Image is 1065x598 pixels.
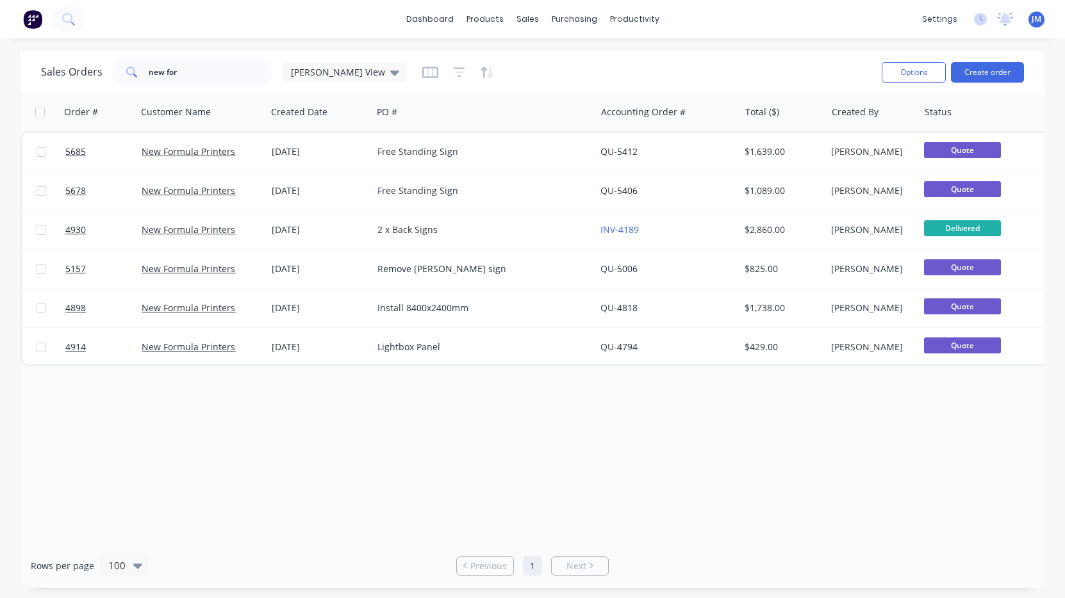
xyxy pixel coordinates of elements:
[552,560,608,572] a: Next page
[65,341,86,353] span: 4914
[23,10,42,29] img: Factory
[65,263,86,275] span: 5157
[604,10,666,29] div: productivity
[745,341,817,353] div: $429.00
[924,181,1001,197] span: Quote
[272,263,367,275] div: [DATE]
[951,62,1024,83] button: Create order
[600,223,639,236] a: INV-4189
[142,223,235,236] a: New Formula Printers
[400,10,460,29] a: dashboard
[600,263,638,275] a: QU-5006
[523,556,542,576] a: Page 1 is your current page
[924,220,1001,236] span: Delivered
[272,184,367,197] div: [DATE]
[831,302,910,314] div: [PERSON_NAME]
[65,145,86,158] span: 5685
[272,341,367,353] div: [DATE]
[65,172,142,210] a: 5678
[566,560,586,572] span: Next
[831,263,910,275] div: [PERSON_NAME]
[377,223,580,236] div: 2 x Back Signs
[924,259,1001,275] span: Quote
[377,145,580,158] div: Free Standing Sign
[832,106,879,118] div: Created By
[377,302,580,314] div: Install 8400x2400mm
[272,302,367,314] div: [DATE]
[272,223,367,236] div: [DATE]
[545,10,604,29] div: purchasing
[924,298,1001,314] span: Quote
[65,328,142,366] a: 4914
[601,106,686,118] div: Accounting Order #
[745,302,817,314] div: $1,738.00
[142,341,235,353] a: New Formula Printers
[377,184,580,197] div: Free Standing Sign
[31,560,94,572] span: Rows per page
[924,337,1001,353] span: Quote
[377,106,397,118] div: PO #
[457,560,513,572] a: Previous page
[831,341,910,353] div: [PERSON_NAME]
[377,263,580,275] div: Remove [PERSON_NAME] sign
[142,263,235,275] a: New Formula Printers
[65,302,86,314] span: 4898
[600,145,638,158] a: QU-5412
[745,263,817,275] div: $825.00
[745,223,817,236] div: $2,860.00
[600,302,638,314] a: QU-4818
[745,145,817,158] div: $1,639.00
[65,133,142,171] a: 5685
[831,184,910,197] div: [PERSON_NAME]
[142,145,235,158] a: New Formula Printers
[272,145,367,158] div: [DATE]
[65,184,86,197] span: 5678
[64,106,98,118] div: Order #
[924,142,1001,158] span: Quote
[65,250,142,288] a: 5157
[142,302,235,314] a: New Formula Printers
[925,106,952,118] div: Status
[831,145,910,158] div: [PERSON_NAME]
[510,10,545,29] div: sales
[291,65,385,79] span: [PERSON_NAME] View
[882,62,946,83] button: Options
[65,289,142,327] a: 4898
[41,66,103,78] h1: Sales Orders
[271,106,327,118] div: Created Date
[745,184,817,197] div: $1,089.00
[600,341,638,353] a: QU-4794
[600,184,638,197] a: QU-5406
[65,211,142,249] a: 4930
[141,106,211,118] div: Customer Name
[1032,13,1041,25] span: JM
[377,341,580,353] div: Lightbox Panel
[149,60,274,85] input: Search...
[916,10,964,29] div: settings
[142,184,235,197] a: New Formula Printers
[745,106,779,118] div: Total ($)
[65,223,86,236] span: 4930
[451,556,614,576] ul: Pagination
[470,560,507,572] span: Previous
[460,10,510,29] div: products
[831,223,910,236] div: [PERSON_NAME]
